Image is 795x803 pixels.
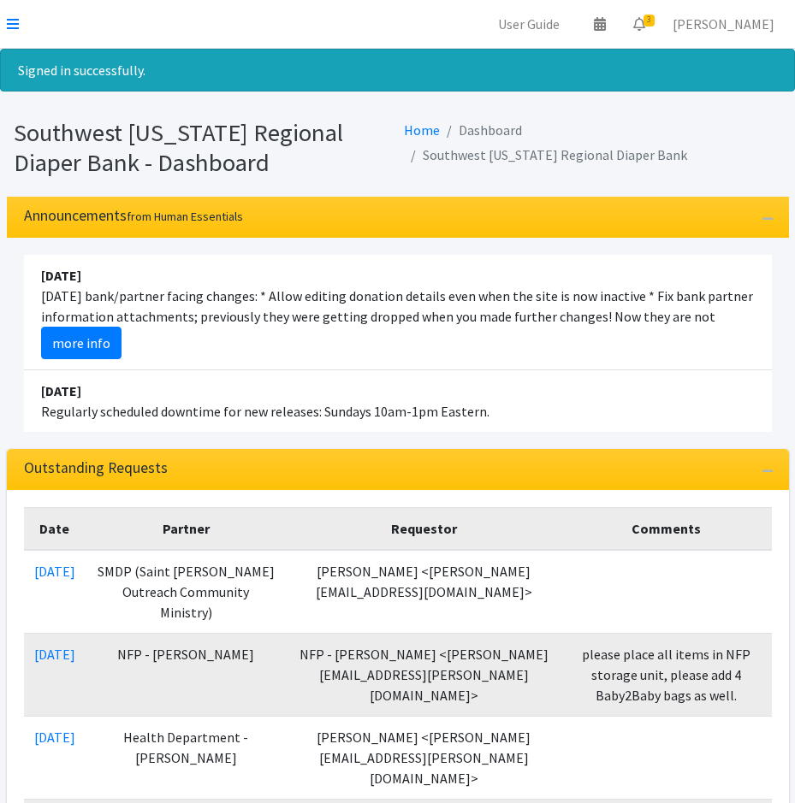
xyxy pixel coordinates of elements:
[34,646,75,663] a: [DATE]
[24,508,86,551] th: Date
[561,508,771,551] th: Comments
[41,327,122,359] a: more info
[86,717,288,800] td: Health Department - [PERSON_NAME]
[86,508,288,551] th: Partner
[440,118,522,143] li: Dashboard
[620,7,659,41] a: 3
[34,563,75,580] a: [DATE]
[287,508,561,551] th: Requestor
[41,382,81,399] strong: [DATE]
[561,634,771,717] td: please place all items in NFP storage unit, please add 4 Baby2Baby bags as well.
[86,634,288,717] td: NFP - [PERSON_NAME]
[287,717,561,800] td: [PERSON_NAME] <[PERSON_NAME][EMAIL_ADDRESS][PERSON_NAME][DOMAIN_NAME]>
[127,209,243,224] small: from Human Essentials
[24,207,243,225] h3: Announcements
[24,370,772,432] li: Regularly scheduled downtime for new releases: Sundays 10am-1pm Eastern.
[644,15,655,27] span: 3
[24,255,772,370] li: [DATE] bank/partner facing changes: * Allow editing donation details even when the site is now in...
[484,7,573,41] a: User Guide
[287,550,561,634] td: [PERSON_NAME] <[PERSON_NAME][EMAIL_ADDRESS][DOMAIN_NAME]>
[404,143,687,168] li: Southwest [US_STATE] Regional Diaper Bank
[14,118,392,177] h1: Southwest [US_STATE] Regional Diaper Bank - Dashboard
[86,550,288,634] td: SMDP (Saint [PERSON_NAME] Outreach Community Ministry)
[659,7,788,41] a: [PERSON_NAME]
[34,729,75,746] a: [DATE]
[287,634,561,717] td: NFP - [PERSON_NAME] <[PERSON_NAME][EMAIL_ADDRESS][PERSON_NAME][DOMAIN_NAME]>
[24,459,168,477] h3: Outstanding Requests
[41,267,81,284] strong: [DATE]
[404,121,440,139] a: Home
